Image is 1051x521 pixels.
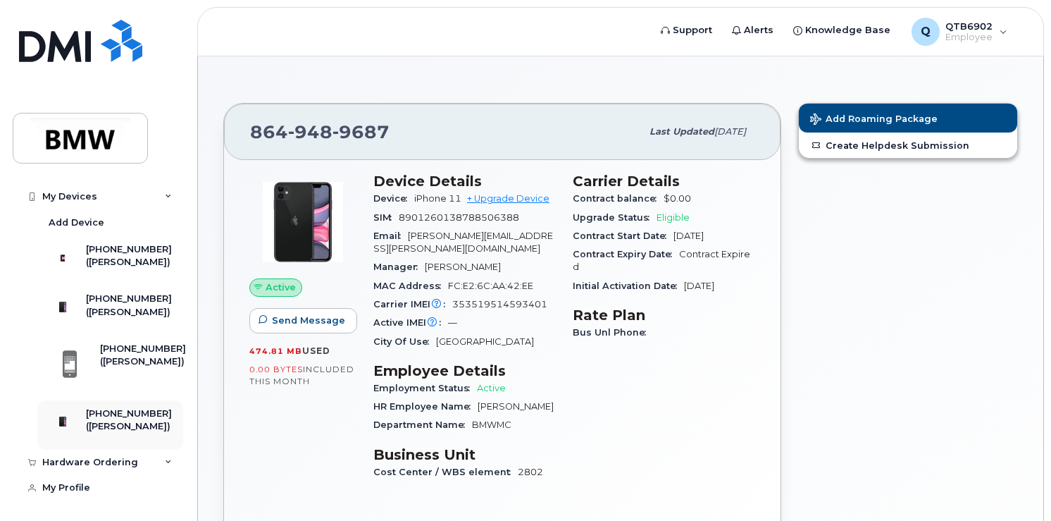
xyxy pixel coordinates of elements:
[272,314,345,327] span: Send Message
[573,281,684,291] span: Initial Activation Date
[573,173,755,190] h3: Carrier Details
[373,467,518,477] span: Cost Center / WBS element
[990,460,1040,510] iframe: Messenger Launcher
[657,212,690,223] span: Eligible
[249,364,303,374] span: 0.00 Bytes
[249,308,357,333] button: Send Message
[373,212,399,223] span: SIM
[373,262,425,272] span: Manager
[573,193,664,204] span: Contract balance
[684,281,714,291] span: [DATE]
[478,401,554,412] span: [PERSON_NAME]
[373,419,472,430] span: Department Name
[714,126,746,137] span: [DATE]
[373,336,436,347] span: City Of Use
[266,281,296,294] span: Active
[250,121,390,142] span: 864
[799,104,1017,133] button: Add Roaming Package
[467,193,549,204] a: + Upgrade Device
[573,231,673,241] span: Contract Start Date
[448,281,533,291] span: FC:E2:6C:AA:42:EE
[452,299,547,309] span: 353519514593401
[373,401,478,412] span: HR Employee Name
[373,383,477,393] span: Employment Status
[414,193,461,204] span: iPhone 11
[373,231,553,254] span: [PERSON_NAME][EMAIL_ADDRESS][PERSON_NAME][DOMAIN_NAME]
[649,126,714,137] span: Last updated
[373,317,448,328] span: Active IMEI
[573,307,755,324] h3: Rate Plan
[373,193,414,204] span: Device
[664,193,691,204] span: $0.00
[573,212,657,223] span: Upgrade Status
[518,467,543,477] span: 2802
[673,231,704,241] span: [DATE]
[448,317,457,328] span: —
[799,133,1017,158] a: Create Helpdesk Submission
[573,327,653,338] span: Bus Unl Phone
[472,419,511,430] span: BMWMC
[373,173,556,190] h3: Device Details
[373,446,556,463] h3: Business Unit
[373,299,452,309] span: Carrier IMEI
[261,180,345,264] img: iPhone_11.jpg
[425,262,501,272] span: [PERSON_NAME]
[477,383,506,393] span: Active
[810,114,938,127] span: Add Roaming Package
[373,281,448,291] span: MAC Address
[332,121,390,142] span: 9687
[436,336,534,347] span: [GEOGRAPHIC_DATA]
[288,121,332,142] span: 948
[373,231,408,241] span: Email
[573,249,679,259] span: Contract Expiry Date
[249,346,302,356] span: 474.81 MB
[373,362,556,379] h3: Employee Details
[302,345,330,356] span: used
[399,212,519,223] span: 8901260138788506388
